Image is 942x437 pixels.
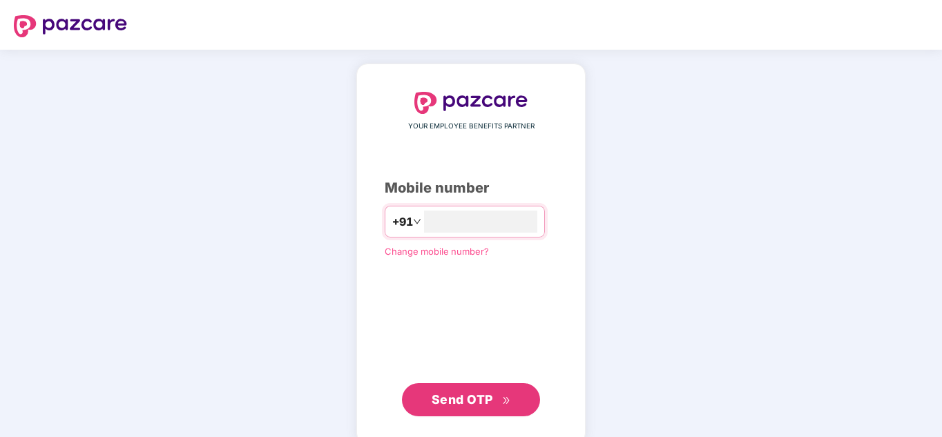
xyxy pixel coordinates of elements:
span: YOUR EMPLOYEE BENEFITS PARTNER [408,121,535,132]
span: +91 [392,213,413,231]
span: down [413,217,421,226]
img: logo [414,92,528,114]
img: logo [14,15,127,37]
div: Mobile number [385,177,557,199]
a: Change mobile number? [385,246,489,257]
span: double-right [502,396,511,405]
button: Send OTPdouble-right [402,383,540,416]
span: Send OTP [432,392,493,407]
